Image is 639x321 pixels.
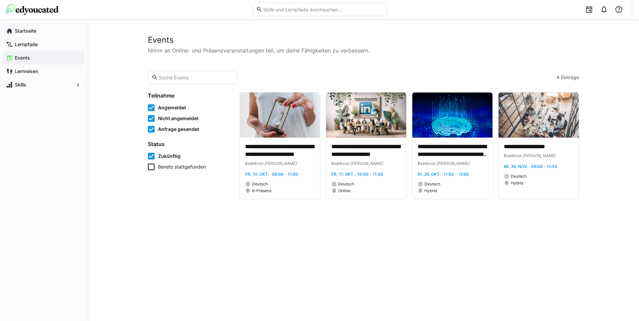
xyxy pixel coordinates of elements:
img: image [499,93,579,138]
img: image [240,93,320,138]
span: Angemeldet [158,104,186,111]
p: Nimm an Online- und Präsenzveranstaltungen teil, um deine Fähigkeiten zu verbessern. [148,46,579,55]
span: Hybrid [511,180,523,186]
img: image [412,93,492,138]
span: 4 [556,74,560,81]
span: Mi, 26. Nov. · 09:00 - 11:30 [504,164,557,169]
span: Deutsch [252,181,268,187]
span: In Präsenz [252,188,272,193]
span: von [PERSON_NAME] [428,161,469,166]
span: Einträge [561,74,579,81]
h2: Events [148,35,579,45]
span: Deutsch [511,174,526,179]
span: Event [504,153,515,158]
span: von [PERSON_NAME] [342,161,383,166]
span: Zukünftig [158,153,181,159]
span: von [PERSON_NAME] [515,153,555,158]
span: Di, 28. Okt. · 11:00 - 12:00 [418,172,469,177]
input: Suche Events [158,74,234,80]
span: Deutsch [424,181,440,187]
h4: Status [148,141,231,147]
span: Event [418,161,428,166]
span: Fr, 10. Okt. · 09:00 - 11:00 [245,172,298,177]
span: Event [331,161,342,166]
input: Skills und Lernpfade durchsuchen… [262,6,383,12]
span: Hybrid [424,188,437,193]
span: Bereits stattgefunden [158,164,206,170]
span: Deutsch [338,181,354,187]
span: Event [245,161,256,166]
span: Nicht angemeldet [158,115,198,122]
img: image [326,93,406,138]
span: Online [338,188,350,193]
span: Fr, 17. Okt. · 10:00 - 11:30 [331,172,383,177]
span: Anfrage gesendet [158,126,199,133]
h4: Teilnahme [148,92,231,99]
span: von [PERSON_NAME] [256,161,297,166]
